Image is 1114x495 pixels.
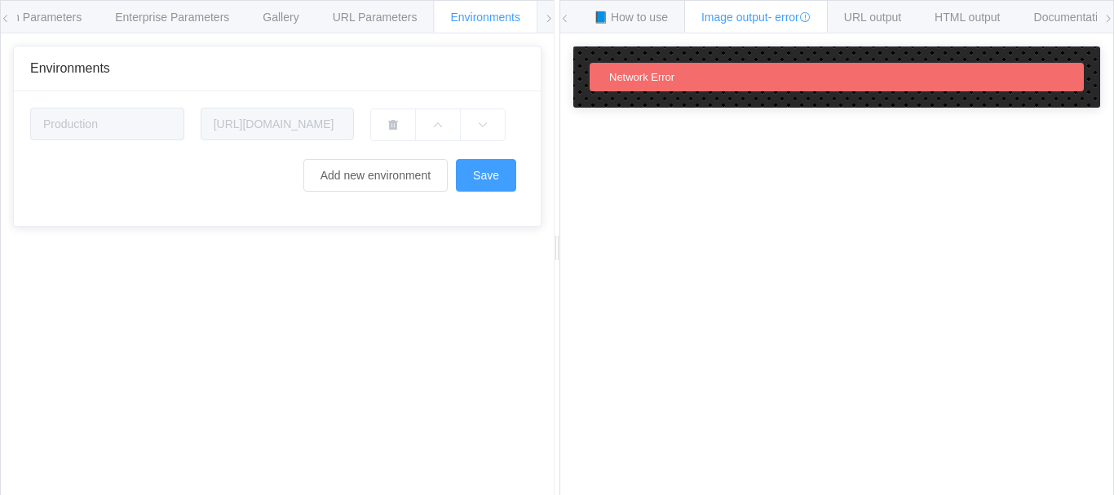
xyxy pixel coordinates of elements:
button: Add new environment [303,159,448,192]
span: Environments [450,11,520,24]
span: URL Parameters [333,11,418,24]
span: Save [473,169,499,182]
span: HTML output [935,11,1000,24]
span: Enterprise Parameters [115,11,229,24]
span: 📘 How to use [594,11,668,24]
span: Network Error [609,71,674,83]
span: URL output [844,11,901,24]
span: Documentation [1034,11,1111,24]
span: Environments [30,61,110,75]
button: Save [456,159,516,192]
span: Image output [701,11,811,24]
span: - error [768,11,811,24]
span: Gallery [263,11,298,24]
